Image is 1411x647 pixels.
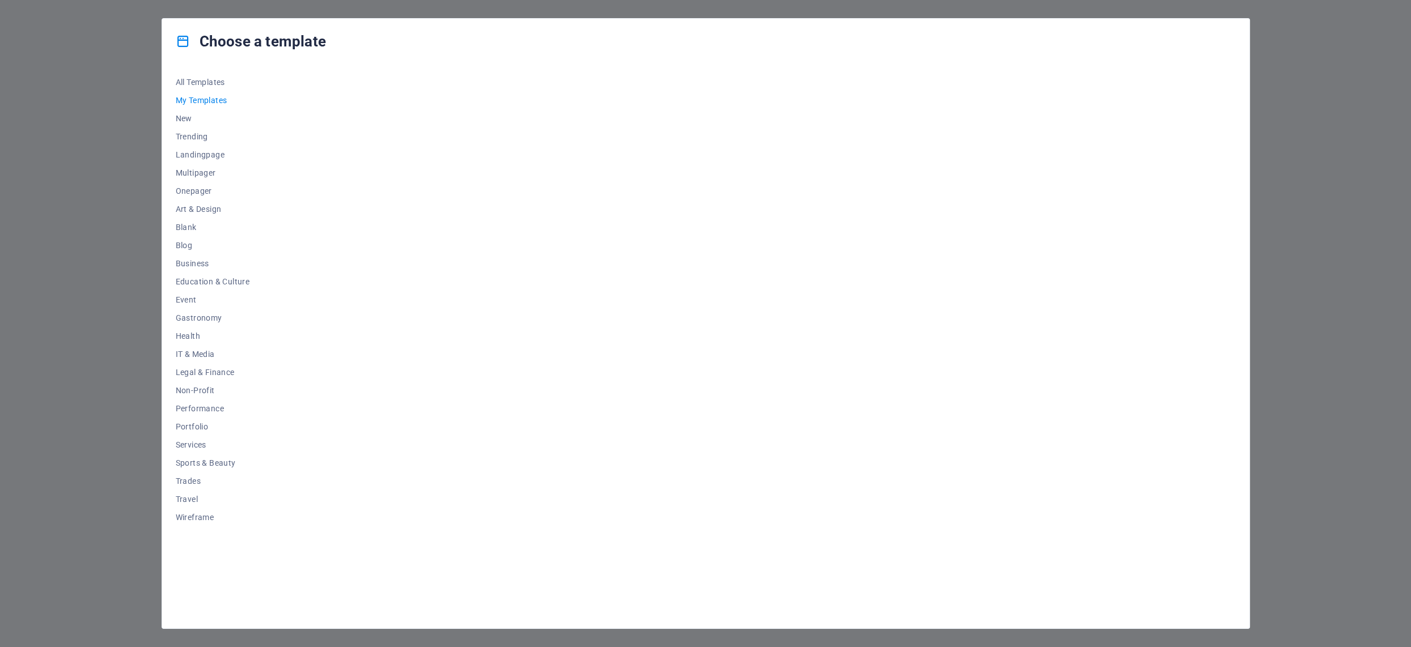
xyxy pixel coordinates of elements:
button: Landingpage [176,146,250,164]
button: New [176,109,250,127]
button: Health [176,327,250,345]
span: Non-Profit [176,386,250,395]
span: Landingpage [176,150,250,159]
button: Trades [176,472,250,490]
span: Sports & Beauty [176,458,250,467]
button: Legal & Finance [176,363,250,381]
button: Blog [176,236,250,254]
button: Trending [176,127,250,146]
span: IT & Media [176,350,250,359]
button: Portfolio [176,418,250,436]
button: Services [176,436,250,454]
span: Business [176,259,250,268]
span: My Templates [176,96,250,105]
button: Travel [176,490,250,508]
button: Event [176,291,250,309]
button: All Templates [176,73,250,91]
span: Services [176,440,250,449]
button: Performance [176,399,250,418]
span: Trades [176,476,250,486]
span: Multipager [176,168,250,177]
span: Trending [176,132,250,141]
span: All Templates [176,78,250,87]
h4: Choose a template [176,32,326,50]
button: Business [176,254,250,273]
span: Portfolio [176,422,250,431]
button: Non-Profit [176,381,250,399]
button: Wireframe [176,508,250,526]
span: Wireframe [176,513,250,522]
button: Blank [176,218,250,236]
span: Onepager [176,186,250,195]
span: New [176,114,250,123]
button: IT & Media [176,345,250,363]
button: Multipager [176,164,250,182]
span: Art & Design [176,205,250,214]
button: Gastronomy [176,309,250,327]
span: Health [176,331,250,340]
span: Education & Culture [176,277,250,286]
button: Education & Culture [176,273,250,291]
span: Performance [176,404,250,413]
button: Art & Design [176,200,250,218]
button: My Templates [176,91,250,109]
span: Legal & Finance [176,368,250,377]
span: Blank [176,223,250,232]
span: Blog [176,241,250,250]
span: Gastronomy [176,313,250,322]
button: Sports & Beauty [176,454,250,472]
span: Event [176,295,250,304]
span: Travel [176,495,250,504]
button: Onepager [176,182,250,200]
